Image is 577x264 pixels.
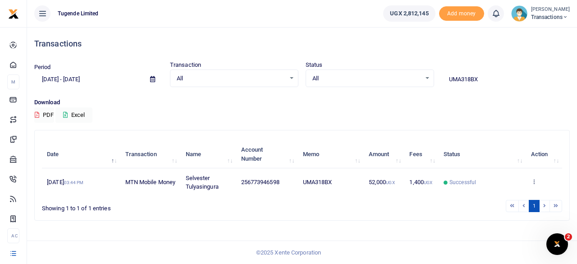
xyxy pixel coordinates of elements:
span: Add money [439,6,484,21]
input: Search [441,72,570,87]
span: 2 [565,233,572,241]
small: 03:44 PM [64,180,84,185]
input: select period [34,72,143,87]
span: 256773946598 [241,179,279,185]
small: UGX [424,180,432,185]
th: Amount: activate to sort column ascending [364,140,405,168]
span: UMA318BX [303,179,332,185]
span: Successful [449,178,476,186]
span: Selvester Tulyasingura [186,175,219,190]
a: UGX 2,812,145 [383,5,435,22]
img: logo-small [8,9,19,19]
button: PDF [34,107,54,123]
small: UGX [386,180,394,185]
a: 1 [529,200,540,212]
span: 52,000 [369,179,395,185]
a: profile-user [PERSON_NAME] Transactions [511,5,570,22]
a: Add money [439,9,484,16]
span: All [312,74,421,83]
small: [PERSON_NAME] [531,6,570,14]
span: All [177,74,285,83]
div: Showing 1 to 1 of 1 entries [42,199,255,213]
th: Fees: activate to sort column ascending [404,140,439,168]
th: Memo: activate to sort column ascending [298,140,363,168]
th: Date: activate to sort column descending [42,140,120,168]
span: [DATE] [47,179,83,185]
label: Status [306,60,323,69]
span: UGX 2,812,145 [390,9,428,18]
img: profile-user [511,5,527,22]
th: Action: activate to sort column ascending [526,140,562,168]
th: Name: activate to sort column ascending [180,140,236,168]
label: Period [34,63,51,72]
a: logo-small logo-large logo-large [8,10,19,17]
span: MTN Mobile Money [125,179,176,185]
span: 1,400 [409,179,432,185]
iframe: Intercom live chat [546,233,568,255]
li: M [7,74,19,89]
span: Transactions [531,13,570,21]
li: Ac [7,228,19,243]
li: Toup your wallet [439,6,484,21]
th: Account Number: activate to sort column ascending [236,140,298,168]
button: Excel [55,107,92,123]
label: Transaction [170,60,201,69]
span: Tugende Limited [54,9,102,18]
h4: Transactions [34,39,570,49]
li: Wallet ballance [380,5,439,22]
th: Transaction: activate to sort column ascending [120,140,180,168]
th: Status: activate to sort column ascending [439,140,526,168]
p: Download [34,98,570,107]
